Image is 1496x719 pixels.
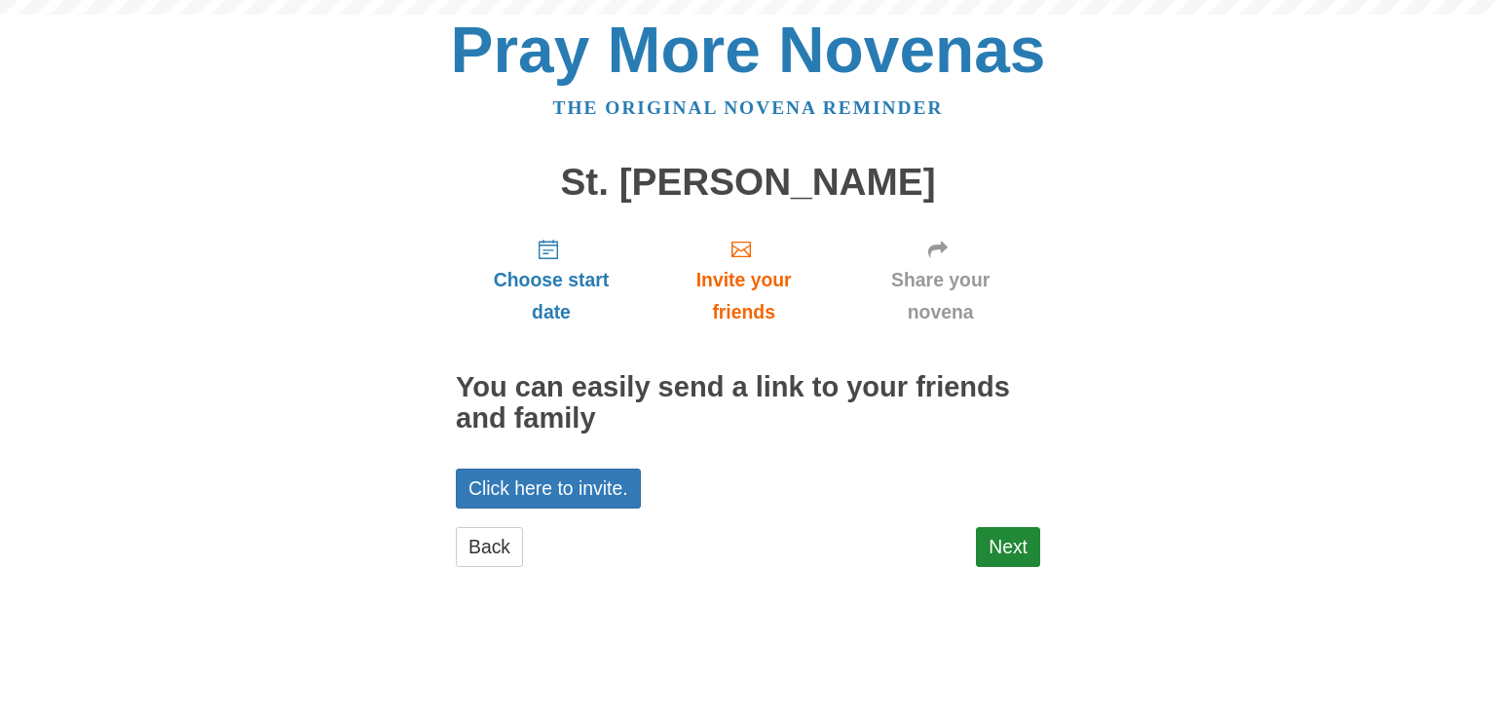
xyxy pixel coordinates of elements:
a: Share your novena [841,222,1040,338]
span: Invite your friends [666,264,821,328]
a: Back [456,527,523,567]
span: Choose start date [475,264,627,328]
span: Share your novena [860,264,1021,328]
h1: St. [PERSON_NAME] [456,162,1040,204]
a: Invite your friends [647,222,841,338]
a: Choose start date [456,222,647,338]
a: The original novena reminder [553,97,944,118]
h2: You can easily send a link to your friends and family [456,372,1040,435]
a: Next [976,527,1040,567]
a: Click here to invite. [456,469,641,509]
a: Pray More Novenas [451,14,1046,86]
